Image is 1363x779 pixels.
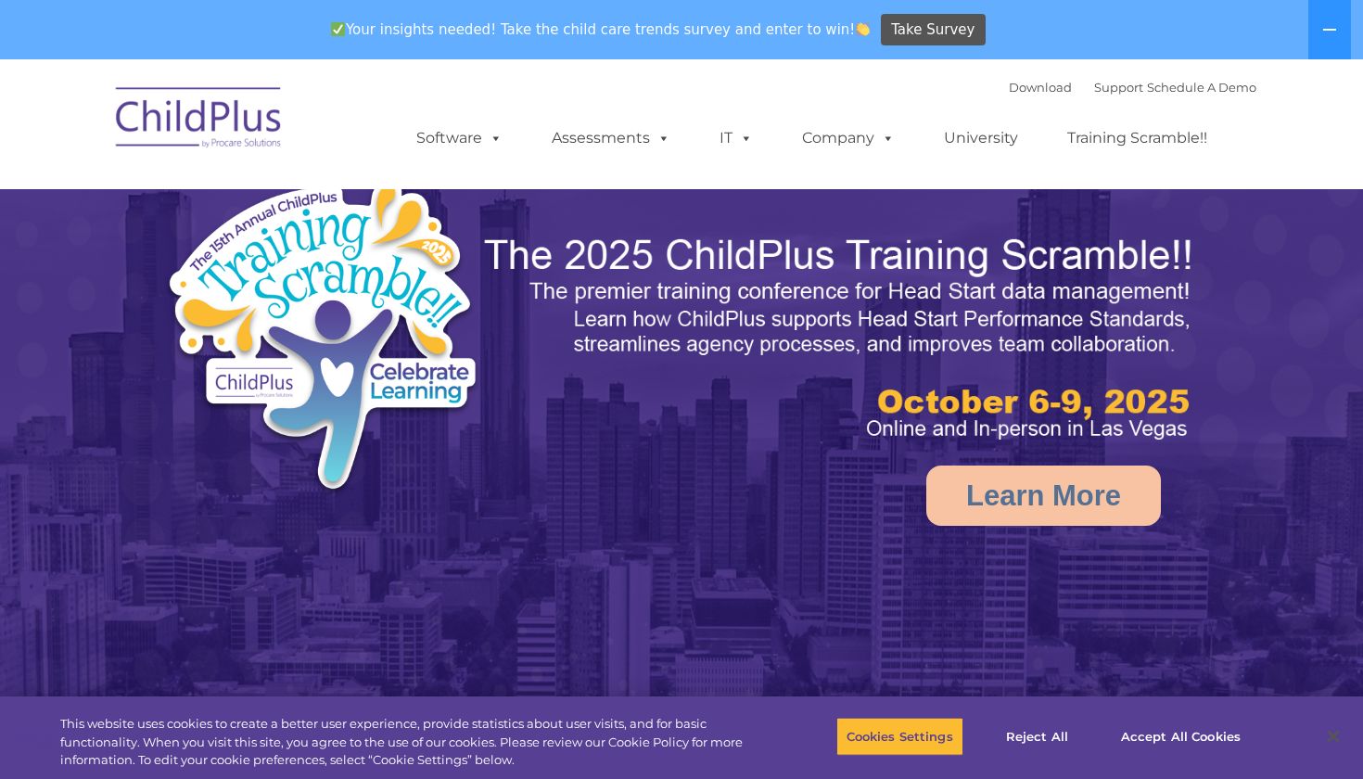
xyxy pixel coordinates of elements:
[979,717,1095,756] button: Reject All
[60,715,750,770] div: This website uses cookies to create a better user experience, provide statistics about user visit...
[533,120,689,157] a: Assessments
[1111,717,1251,756] button: Accept All Cookies
[1009,80,1072,95] a: Download
[258,122,314,136] span: Last name
[701,120,771,157] a: IT
[856,22,870,36] img: 👏
[925,120,1037,157] a: University
[1313,716,1354,757] button: Close
[881,14,986,46] a: Take Survey
[891,14,974,46] span: Take Survey
[1147,80,1256,95] a: Schedule A Demo
[398,120,521,157] a: Software
[1009,80,1256,95] font: |
[323,12,878,48] span: Your insights needed! Take the child care trends survey and enter to win!
[1049,120,1226,157] a: Training Scramble!!
[836,717,963,756] button: Cookies Settings
[258,198,337,212] span: Phone number
[783,120,913,157] a: Company
[926,466,1161,526] a: Learn More
[331,22,345,36] img: ✅
[107,74,292,167] img: ChildPlus by Procare Solutions
[1094,80,1143,95] a: Support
